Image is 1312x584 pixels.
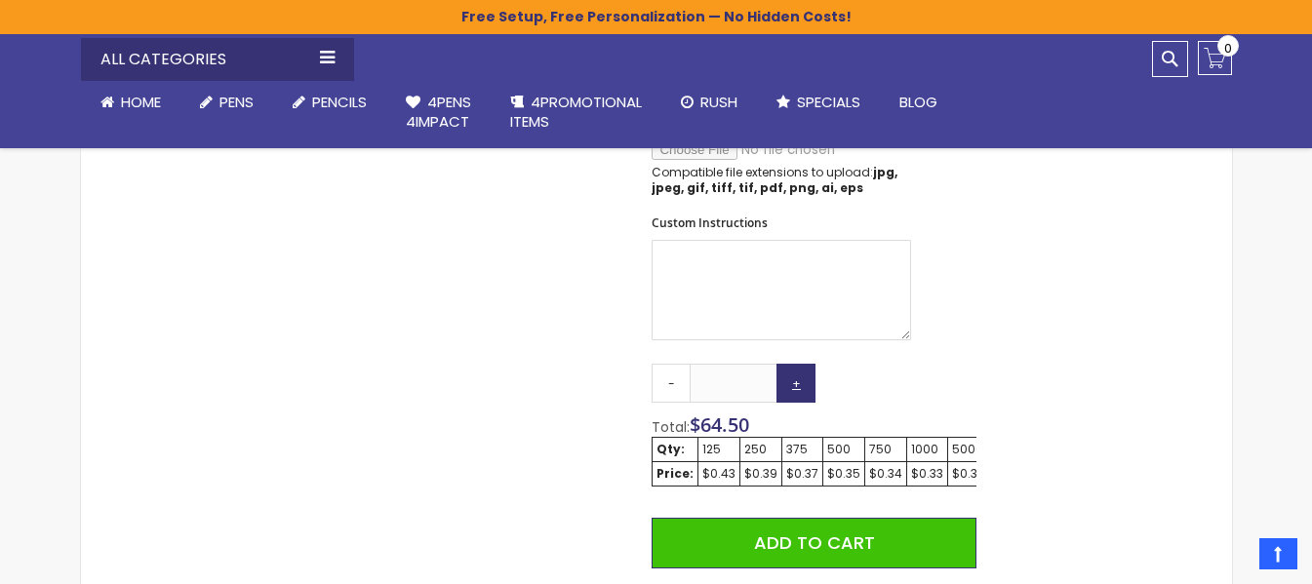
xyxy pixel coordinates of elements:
div: All Categories [81,38,354,81]
strong: jpg, jpeg, gif, tiff, tif, pdf, png, ai, eps [652,164,897,196]
a: Rush [661,81,757,124]
span: Specials [797,92,860,112]
span: Total: [652,417,690,437]
a: Blog [880,81,957,124]
span: Custom Instructions [652,214,768,231]
div: $0.39 [744,466,777,482]
a: 4PROMOTIONALITEMS [491,81,661,144]
span: Add to Cart [754,530,875,555]
div: $0.43 [702,466,736,482]
span: Pens [219,92,254,112]
div: 750 [869,442,902,457]
span: 4Pens 4impact [406,92,471,132]
div: 500 [827,442,860,457]
span: 0 [1224,39,1232,58]
span: 64.50 [700,411,749,438]
span: Home [121,92,161,112]
div: $0.34 [869,466,902,482]
div: 125 [702,442,736,457]
strong: Qty: [656,441,685,457]
span: 4PROMOTIONAL ITEMS [510,92,642,132]
span: $ [690,411,749,438]
a: - [652,364,691,403]
a: 4Pens4impact [386,81,491,144]
a: Home [81,81,180,124]
div: 375 [786,442,818,457]
strong: Price: [656,465,694,482]
a: + [776,364,815,403]
p: Compatible file extensions to upload: [652,165,911,196]
span: Blog [899,92,937,112]
span: Pencils [312,92,367,112]
a: Pens [180,81,273,124]
div: $0.37 [786,466,818,482]
button: Add to Cart [652,518,975,568]
a: Specials [757,81,880,124]
div: 250 [744,442,777,457]
a: Pencils [273,81,386,124]
div: $0.35 [827,466,860,482]
span: Rush [700,92,737,112]
a: 0 [1198,41,1232,75]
